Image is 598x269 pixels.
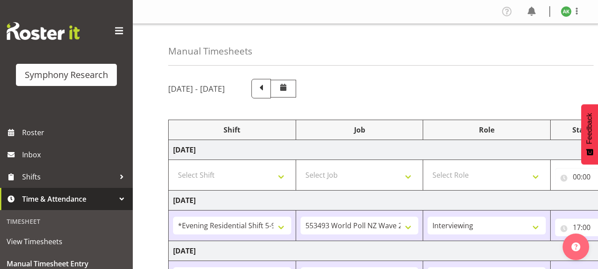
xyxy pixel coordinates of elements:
span: Roster [22,126,128,139]
span: Inbox [22,148,128,161]
div: Job [301,125,419,135]
div: Shift [173,125,291,135]
span: Feedback [586,113,594,144]
img: help-xxl-2.png [571,242,580,251]
h4: Manual Timesheets [168,46,252,56]
div: Symphony Research [25,68,108,82]
div: Timesheet [2,212,131,230]
a: View Timesheets [2,230,131,253]
img: Rosterit website logo [7,22,80,40]
span: View Timesheets [7,235,126,248]
img: amit-kumar11606.jpg [561,6,571,17]
button: Feedback - Show survey [581,104,598,164]
h5: [DATE] - [DATE] [168,84,225,94]
div: Role [428,125,546,135]
span: Time & Attendance [22,192,115,206]
span: Shifts [22,170,115,183]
